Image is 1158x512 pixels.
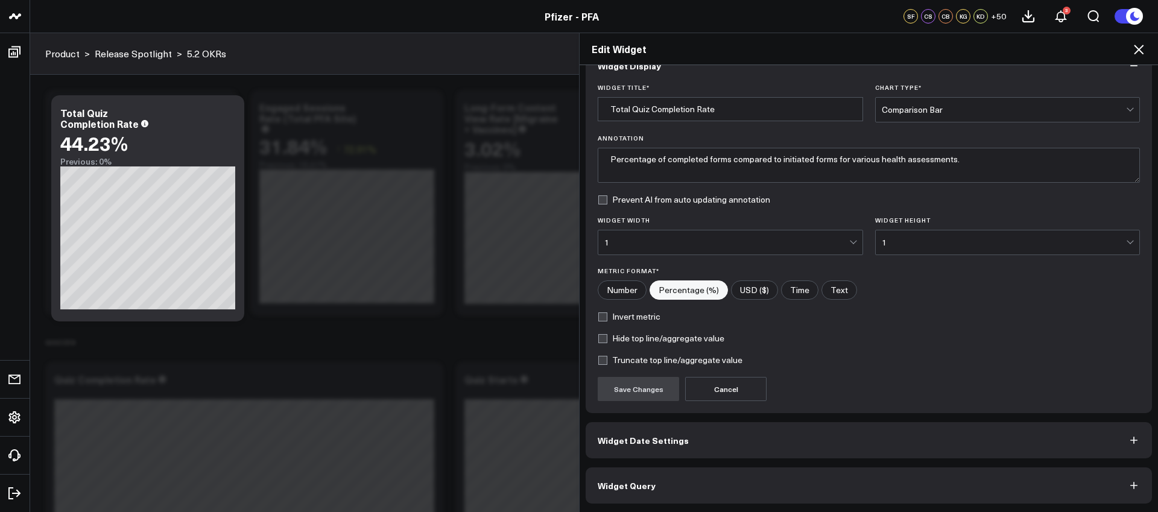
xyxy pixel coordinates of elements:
div: KG [956,9,970,24]
span: Widget Display [598,61,661,71]
label: Text [821,280,857,300]
label: Invert metric [598,312,660,321]
label: Percentage (%) [650,280,728,300]
button: Widget Date Settings [586,422,1152,458]
div: CS [921,9,935,24]
label: Truncate top line/aggregate value [598,355,742,365]
div: CB [938,9,953,24]
label: Chart Type * [875,84,1141,91]
label: Annotation [598,134,1140,142]
label: Metric Format* [598,267,1140,274]
label: Number [598,280,647,300]
div: 1 [882,238,1127,247]
label: USD ($) [731,280,778,300]
label: Widget Height [875,216,1141,224]
span: + 50 [991,12,1006,21]
a: Pfizer - PFA [545,10,599,23]
label: Time [781,280,818,300]
textarea: Percentage of completed forms compared to initiated forms for various health assessments. [598,148,1140,183]
div: SF [903,9,918,24]
div: Comparison Bar [882,105,1127,115]
label: Widget Title * [598,84,863,91]
button: Widget Query [586,467,1152,504]
button: Cancel [685,377,767,401]
input: Enter your widget title [598,97,863,121]
div: KD [973,9,988,24]
label: Widget Width [598,216,863,224]
div: 1 [604,238,849,247]
span: Widget Query [598,481,656,490]
button: +50 [991,9,1006,24]
button: Widget Display [586,48,1152,84]
h2: Edit Widget [592,42,1146,55]
button: Save Changes [598,377,679,401]
label: Hide top line/aggregate value [598,333,724,343]
span: Widget Date Settings [598,435,689,445]
div: 3 [1063,7,1071,14]
label: Prevent AI from auto updating annotation [598,195,770,204]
